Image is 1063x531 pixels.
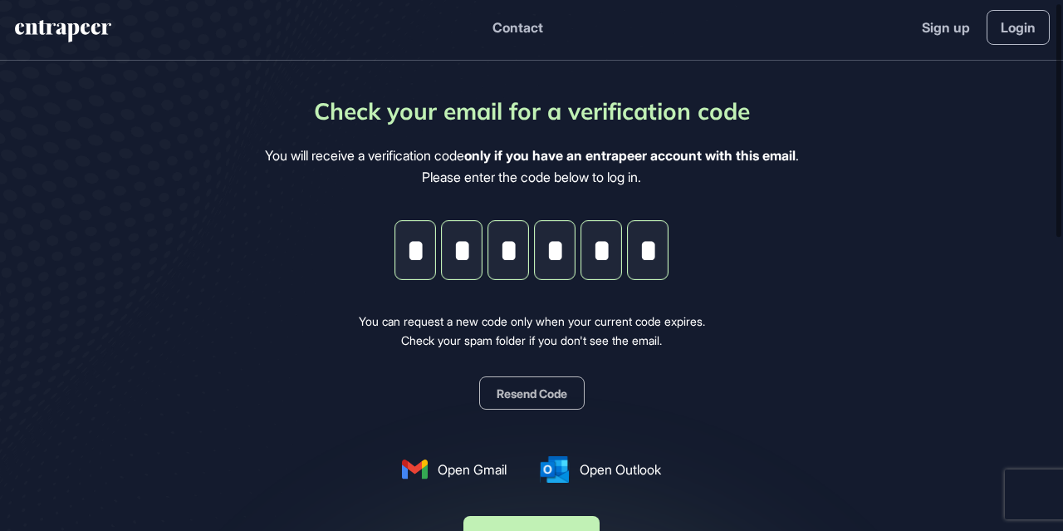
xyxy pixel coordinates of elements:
a: Sign up [922,17,970,37]
a: Open Outlook [540,456,661,483]
span: Open Gmail [438,460,507,479]
span: Open Outlook [580,460,661,479]
div: You can request a new code only when your current code expires. Check your spam folder if you don... [359,312,705,350]
a: Login [987,10,1050,45]
button: Contact [492,17,543,38]
div: You will receive a verification code . Please enter the code below to log in. [265,145,799,188]
button: Resend Code [479,376,585,410]
a: Open Gmail [402,460,507,479]
b: only if you have an entrapeer account with this email [464,147,796,164]
a: entrapeer-logo [13,20,113,48]
div: Check your email for a verification code [314,94,750,129]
